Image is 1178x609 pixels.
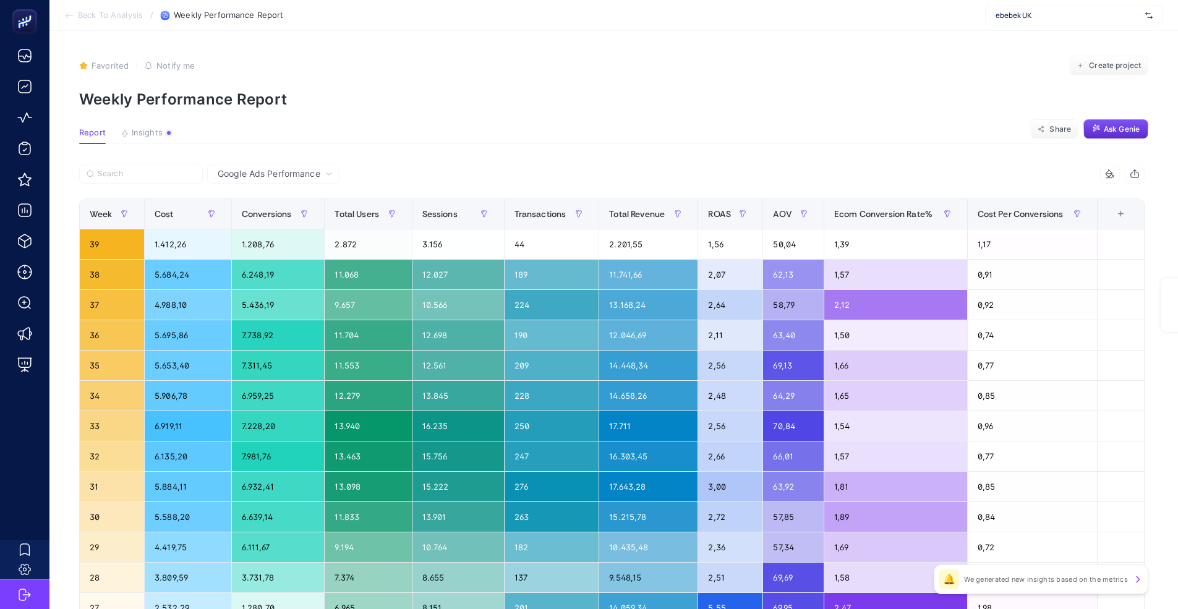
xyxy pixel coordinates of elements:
div: 1,57 [824,260,967,289]
div: 12.698 [412,320,504,350]
div: 10.566 [412,290,504,320]
div: 0,85 [968,472,1098,501]
div: 63,40 [763,320,824,350]
div: 66,01 [763,441,824,471]
div: 0,91 [968,260,1098,289]
div: 3.809,59 [145,563,231,592]
span: Report [79,128,106,138]
div: 7.228,20 [232,411,325,441]
div: 1,89 [824,502,967,532]
div: 6.111,67 [232,532,325,562]
div: 6.932,41 [232,472,325,501]
div: 9.194 [325,532,411,562]
div: 1,39 [824,229,967,259]
div: 13.168,24 [599,290,698,320]
div: 35 [80,351,144,380]
div: 2,56 [698,351,762,380]
div: 31 [80,472,144,501]
div: 4.419,75 [145,532,231,562]
div: 12.561 [412,351,504,380]
div: 12.027 [412,260,504,289]
div: 11.704 [325,320,411,350]
div: 5.684,24 [145,260,231,289]
div: 69,13 [763,351,824,380]
div: 137 [505,563,599,592]
div: 0,84 [968,502,1098,532]
div: 16.235 [412,411,504,441]
div: 7.981,76 [232,441,325,471]
div: 2,36 [698,532,762,562]
span: Total Revenue [609,209,665,219]
span: Weekly Performance Report [174,11,283,20]
span: / [150,10,153,20]
div: 11.553 [325,351,411,380]
div: 15.756 [412,441,504,471]
div: 276 [505,472,599,501]
div: 1,57 [824,441,967,471]
button: Ask Genie [1083,119,1148,139]
span: Google Ads Performance [218,168,320,180]
div: 58,79 [763,290,824,320]
div: 1,69 [824,532,967,562]
div: 44 [505,229,599,259]
div: 0,77 [968,351,1098,380]
p: We generated new insights based on the metrics [964,574,1128,584]
div: 1.412,26 [145,229,231,259]
div: 28 [80,563,144,592]
div: 13.901 [412,502,504,532]
div: 5.653,40 [145,351,231,380]
div: 63,92 [763,472,824,501]
div: 36 [80,320,144,350]
div: 2,56 [698,411,762,441]
div: 13.463 [325,441,411,471]
div: 57,85 [763,502,824,532]
div: 6.959,25 [232,381,325,411]
div: 17.711 [599,411,698,441]
input: Search [98,169,195,179]
span: Ask Genie [1104,124,1140,134]
div: 0,72 [968,532,1098,562]
div: 1.208,76 [232,229,325,259]
div: 1,50 [824,320,967,350]
div: 6.639,14 [232,502,325,532]
div: 7.374 [325,563,411,592]
div: 14.658,26 [599,381,698,411]
span: Back To Analysis [78,11,143,20]
div: 1,54 [824,411,967,441]
div: 1,02 [968,563,1098,592]
span: Share [1049,124,1071,134]
div: 1,17 [968,229,1098,259]
button: Create project [1069,56,1148,75]
div: 10.435,48 [599,532,698,562]
div: 6.135,20 [145,441,231,471]
div: 57,34 [763,532,824,562]
div: 33 [80,411,144,441]
div: 1,65 [824,381,967,411]
div: + [1109,209,1133,219]
div: 5.436,19 [232,290,325,320]
div: 34 [80,381,144,411]
div: 1,81 [824,472,967,501]
span: Sessions [422,209,458,219]
div: 250 [505,411,599,441]
div: 14.448,34 [599,351,698,380]
div: 8.655 [412,563,504,592]
div: 5.588,20 [145,502,231,532]
div: 11.741,66 [599,260,698,289]
div: 2,72 [698,502,762,532]
div: 0,92 [968,290,1098,320]
img: svg%3e [1145,9,1153,22]
div: 11.068 [325,260,411,289]
div: 11.833 [325,502,411,532]
span: ebebek UK [996,11,1140,20]
div: 6.919,11 [145,411,231,441]
div: 38 [80,260,144,289]
div: 2,12 [824,290,967,320]
div: 0,85 [968,381,1098,411]
div: 190 [505,320,599,350]
div: 263 [505,502,599,532]
div: 9.657 [325,290,411,320]
div: 3.156 [412,229,504,259]
div: 2,48 [698,381,762,411]
div: 37 [80,290,144,320]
